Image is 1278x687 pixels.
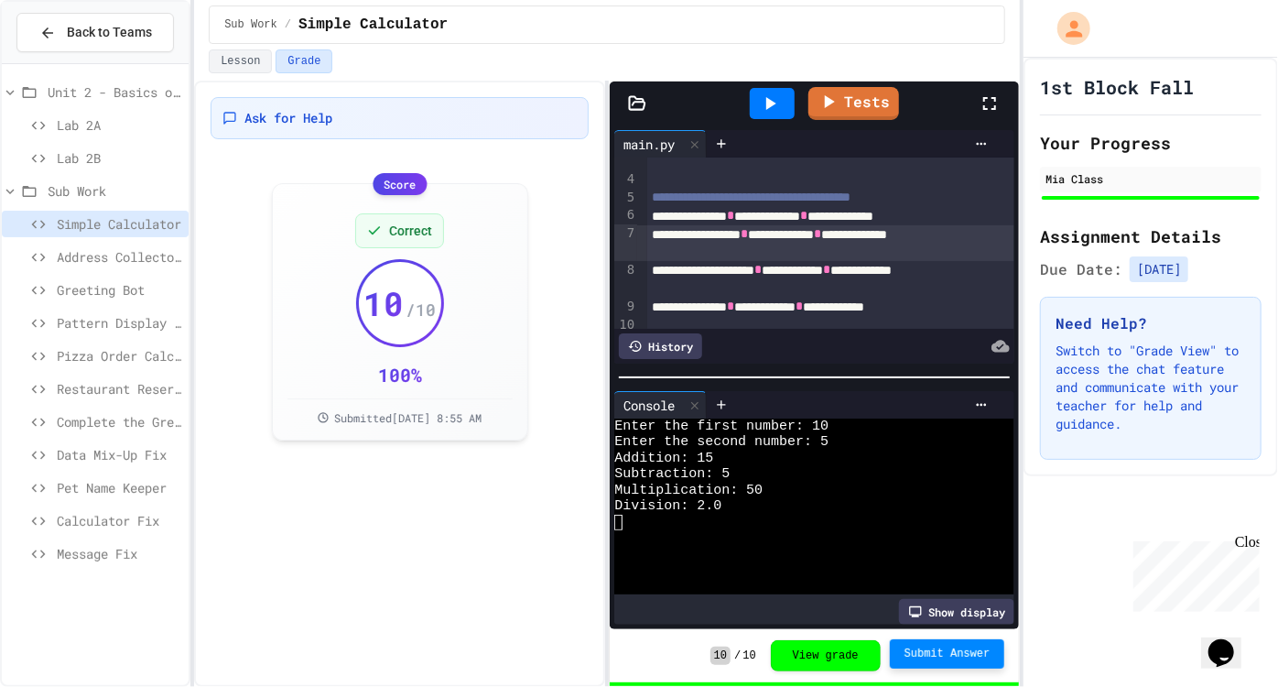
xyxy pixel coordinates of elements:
[614,466,730,482] span: Subtraction: 5
[614,434,829,450] span: Enter the second number: 5
[57,412,181,431] span: Complete the Greeting
[614,189,637,207] div: 5
[57,445,181,464] span: Data Mix-Up Fix
[614,261,637,298] div: 8
[48,181,181,201] span: Sub Work
[1201,614,1260,669] iframe: chat widget
[614,298,637,316] div: 9
[373,173,427,195] div: Score
[1056,342,1246,433] p: Switch to "Grade View" to access the chat feature and communicate with your teacher for help and ...
[57,346,181,365] span: Pizza Order Calculator
[276,49,332,73] button: Grade
[614,206,637,224] div: 6
[771,640,881,671] button: View grade
[614,316,637,334] div: 10
[57,478,181,497] span: Pet Name Keeper
[1040,224,1262,249] h2: Assignment Details
[1056,312,1246,334] h3: Need Help?
[614,419,829,434] span: Enter the first number: 10
[224,17,277,32] span: Sub Work
[614,391,707,419] div: Console
[1040,258,1122,280] span: Due Date:
[389,222,432,240] span: Correct
[808,87,899,120] a: Tests
[363,285,404,322] span: 10
[1040,130,1262,156] h2: Your Progress
[710,647,731,665] span: 10
[614,130,707,158] div: main.py
[899,599,1014,625] div: Show display
[298,14,448,36] span: Simple Calculator
[1130,256,1188,282] span: [DATE]
[1126,534,1260,612] iframe: chat widget
[57,247,181,267] span: Address Collector Fix
[406,297,436,322] span: / 10
[244,109,332,127] span: Ask for Help
[7,7,126,116] div: Chat with us now!Close
[209,49,272,73] button: Lesson
[1045,170,1256,187] div: Mia Class
[57,511,181,530] span: Calculator Fix
[57,115,181,135] span: Lab 2A
[48,82,181,102] span: Unit 2 - Basics of Python
[614,498,721,514] span: Division: 2.0
[57,214,181,234] span: Simple Calculator
[614,451,713,466] span: Addition: 15
[57,544,181,563] span: Message Fix
[57,280,181,300] span: Greeting Bot
[614,224,637,261] div: 7
[16,13,174,52] button: Back to Teams
[334,410,482,425] span: Submitted [DATE] 8:55 AM
[1040,74,1194,100] h1: 1st Block Fall
[614,135,684,154] div: main.py
[742,649,755,663] span: 10
[904,647,991,661] span: Submit Answer
[890,639,1005,669] button: Submit Answer
[57,148,181,168] span: Lab 2B
[614,483,763,498] span: Multiplication: 50
[734,649,741,663] span: /
[614,396,684,415] div: Console
[57,379,181,398] span: Restaurant Reservation System
[67,23,152,42] span: Back to Teams
[285,17,291,32] span: /
[619,333,702,359] div: History
[1038,7,1095,49] div: My Account
[614,170,637,189] div: 4
[57,313,181,333] span: Pattern Display Challenge
[378,362,422,387] div: 100 %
